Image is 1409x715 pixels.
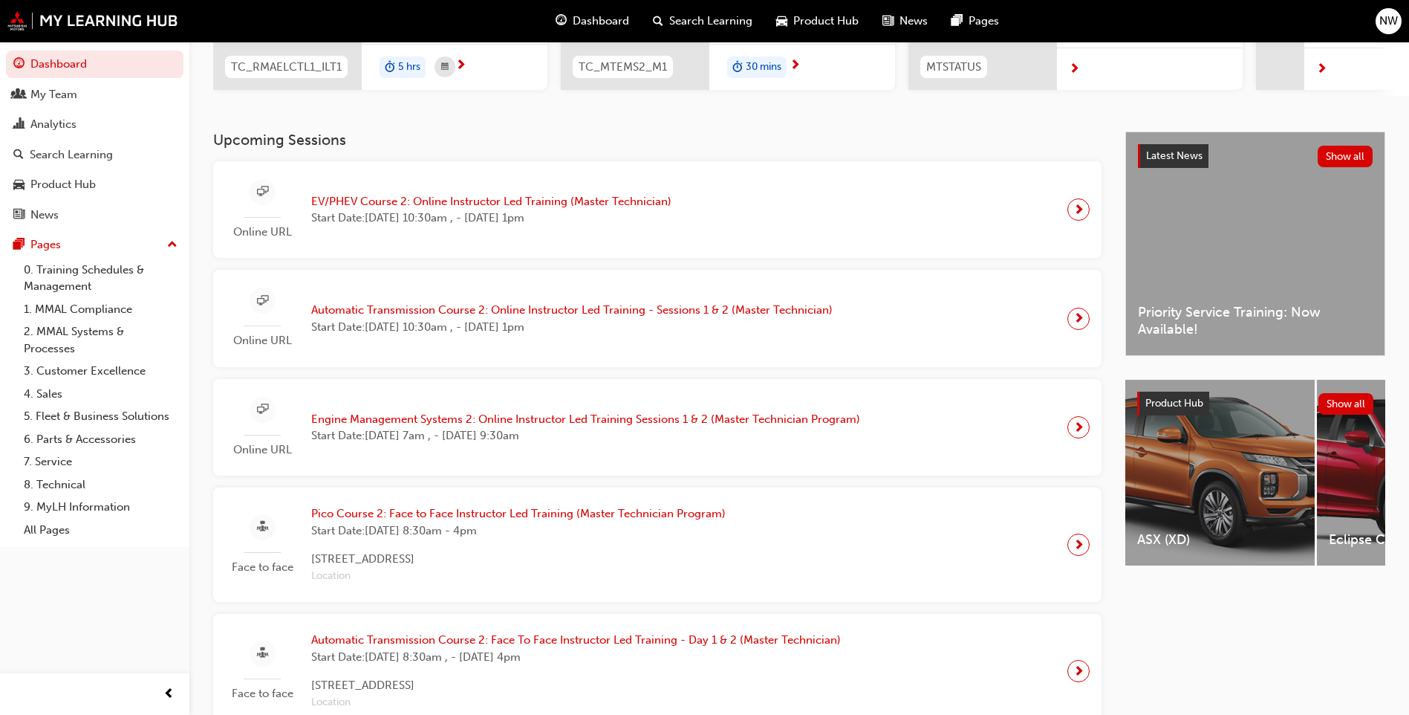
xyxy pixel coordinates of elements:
[257,401,268,419] span: sessionType_ONLINE_URL-icon
[225,224,299,241] span: Online URL
[13,118,25,132] span: chart-icon
[225,499,1090,590] a: Face to facePico Course 2: Face to Face Instructor Led Training (Master Technician Program)Start ...
[18,496,183,519] a: 9. MyLH Information
[776,12,787,30] span: car-icon
[311,551,726,568] span: [STREET_ADDRESS]
[311,505,726,522] span: Pico Course 2: Face to Face Instructor Led Training (Master Technician Program)
[311,568,726,585] span: Location
[18,519,183,542] a: All Pages
[30,146,113,164] div: Search Learning
[573,13,629,30] span: Dashboard
[940,6,1011,36] a: pages-iconPages
[13,88,25,102] span: people-icon
[30,116,77,133] div: Analytics
[1125,132,1385,356] a: Latest NewsShow allPriority Service Training: Now Available!
[13,149,24,162] span: search-icon
[969,13,999,30] span: Pages
[13,178,25,192] span: car-icon
[213,132,1102,149] h3: Upcoming Sessions
[225,173,1090,247] a: Online URLEV/PHEV Course 2: Online Instructor Led Training (Master Technician)Start Date:[DATE] 1...
[225,391,1090,465] a: Online URLEngine Management Systems 2: Online Instructor Led Training Sessions 1 & 2 (Master Tech...
[7,11,178,30] img: mmal
[1137,392,1373,415] a: Product HubShow all
[311,193,671,210] span: EV/PHEV Course 2: Online Instructor Led Training (Master Technician)
[641,6,764,36] a: search-iconSearch Learning
[1146,149,1203,162] span: Latest News
[167,236,178,255] span: up-icon
[311,427,860,444] span: Start Date: [DATE] 7am , - [DATE] 9:30am
[6,111,183,138] a: Analytics
[225,559,299,576] span: Face to face
[30,176,96,193] div: Product Hub
[1069,63,1080,77] span: next-icon
[311,302,833,319] span: Automatic Transmission Course 2: Online Instructor Led Training - Sessions 1 & 2 (Master Technician)
[311,694,841,711] span: Location
[793,13,859,30] span: Product Hub
[30,236,61,253] div: Pages
[6,81,183,109] a: My Team
[13,209,25,222] span: news-icon
[257,292,268,311] span: sessionType_ONLINE_URL-icon
[899,13,928,30] span: News
[1376,8,1402,34] button: NW
[951,12,963,30] span: pages-icon
[231,59,342,76] span: TC_RMAELCTL1_ILT1
[732,58,743,77] span: duration-icon
[18,360,183,383] a: 3. Customer Excellence
[6,231,183,259] button: Pages
[163,685,175,704] span: prev-icon
[18,298,183,321] a: 1. MMAL Compliance
[1145,397,1203,410] span: Product Hub
[225,685,299,702] span: Face to face
[311,319,833,336] span: Start Date: [DATE] 10:30am , - [DATE] 1pm
[18,473,183,496] a: 8. Technical
[6,171,183,198] a: Product Hub
[311,411,860,428] span: Engine Management Systems 2: Online Instructor Led Training Sessions 1 & 2 (Master Technician Pro...
[398,59,420,76] span: 5 hrs
[311,649,841,666] span: Start Date: [DATE] 8:30am , - [DATE] 4pm
[225,441,299,459] span: Online URL
[18,450,183,473] a: 7. Service
[13,58,25,71] span: guage-icon
[1316,63,1327,77] span: next-icon
[30,207,59,224] div: News
[441,58,449,77] span: calendar-icon
[579,59,667,76] span: TC_MTEMS2_M1
[1073,199,1084,220] span: next-icon
[311,210,671,227] span: Start Date: [DATE] 10:30am , - [DATE] 1pm
[30,86,77,103] div: My Team
[882,12,894,30] span: news-icon
[385,58,395,77] span: duration-icon
[1138,144,1373,168] a: Latest NewsShow all
[18,320,183,360] a: 2. MMAL Systems & Processes
[746,59,781,76] span: 30 mins
[1073,661,1084,682] span: next-icon
[6,48,183,231] button: DashboardMy TeamAnalyticsSearch LearningProduct HubNews
[871,6,940,36] a: news-iconNews
[1137,531,1303,549] span: ASX (XD)
[653,12,663,30] span: search-icon
[669,13,752,30] span: Search Learning
[311,677,841,694] span: [STREET_ADDRESS]
[18,405,183,428] a: 5. Fleet & Business Solutions
[18,428,183,451] a: 6. Parts & Accessories
[6,51,183,78] a: Dashboard
[544,6,641,36] a: guage-iconDashboard
[1318,146,1373,167] button: Show all
[926,59,981,76] span: MTSTATUS
[311,632,841,649] span: Automatic Transmission Course 2: Face To Face Instructor Led Training - Day 1 & 2 (Master Technic...
[1073,308,1084,329] span: next-icon
[257,518,268,537] span: sessionType_FACE_TO_FACE-icon
[790,59,801,73] span: next-icon
[1318,393,1374,415] button: Show all
[13,239,25,252] span: pages-icon
[1073,417,1084,438] span: next-icon
[764,6,871,36] a: car-iconProduct Hub
[311,522,726,540] span: Start Date: [DATE] 8:30am - 4pm
[225,332,299,349] span: Online URL
[18,259,183,298] a: 0. Training Schedules & Management
[1125,380,1315,566] a: ASX (XD)
[1073,534,1084,555] span: next-icon
[1138,304,1373,337] span: Priority Service Training: Now Available!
